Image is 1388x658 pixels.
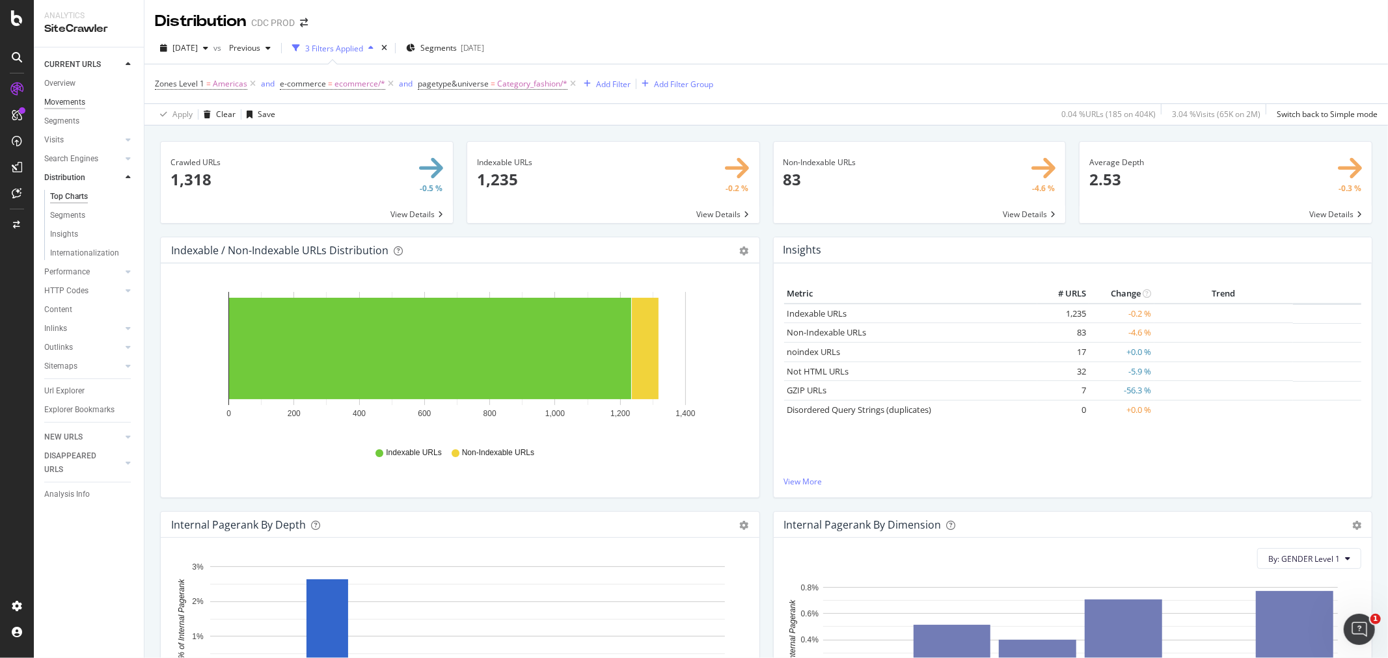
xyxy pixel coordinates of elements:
[305,43,363,54] div: 3 Filters Applied
[1037,323,1089,343] td: 83
[1089,362,1154,381] td: -5.9 %
[213,42,224,53] span: vs
[461,43,484,54] div: [DATE]
[224,42,260,53] span: Previous
[1037,381,1089,401] td: 7
[50,246,135,260] a: Internationalization
[50,228,78,241] div: Insights
[1037,284,1089,304] th: # URLS
[206,78,211,89] span: =
[497,75,567,93] span: Category_fashion/*
[192,632,204,641] text: 1%
[44,58,101,72] div: CURRENT URLS
[155,104,193,125] button: Apply
[1037,342,1089,362] td: 17
[783,241,822,259] h4: Insights
[44,303,135,317] a: Content
[44,152,122,166] a: Search Engines
[216,109,236,120] div: Clear
[784,284,1038,304] th: Metric
[44,360,77,373] div: Sitemaps
[1089,284,1154,304] th: Change
[44,10,133,21] div: Analytics
[213,75,247,93] span: Americas
[787,346,841,358] a: noindex URLs
[636,76,713,92] button: Add Filter Group
[334,75,385,93] span: ecommerce/*
[800,609,819,618] text: 0.6%
[155,78,204,89] span: Zones Level 1
[353,409,366,418] text: 400
[44,403,135,417] a: Explorer Bookmarks
[386,447,441,458] span: Indexable URLs
[50,246,119,260] div: Internationalization
[192,562,204,572] text: 3%
[654,79,713,90] div: Add Filter Group
[44,488,90,501] div: Analysis Info
[740,521,749,530] div: gear
[44,430,83,444] div: NEW URLS
[401,38,489,59] button: Segments[DATE]
[1037,304,1089,323] td: 1,235
[596,79,631,90] div: Add Filter
[44,133,122,147] a: Visits
[171,244,388,257] div: Indexable / Non-Indexable URLs Distribution
[1257,548,1361,569] button: By: GENDER Level 1
[740,246,749,256] div: gear
[1037,400,1089,419] td: 0
[44,403,115,417] div: Explorer Bookmarks
[44,96,135,109] a: Movements
[800,635,819,644] text: 0.4%
[44,341,73,354] div: Outlinks
[50,209,85,222] div: Segments
[300,18,308,27] div: arrow-right-arrow-left
[44,449,110,477] div: DISAPPEARED URLS
[192,598,204,607] text: 2%
[328,78,333,89] span: =
[483,409,497,418] text: 800
[44,114,135,128] a: Segments
[50,190,88,204] div: Top Charts
[44,430,122,444] a: NEW URLS
[1154,284,1293,304] th: Trend
[44,284,122,298] a: HTTP Codes
[1344,614,1375,645] iframe: Intercom live chat
[418,78,489,89] span: pagetype&universe
[50,228,135,241] a: Insights
[171,284,743,435] svg: A chart.
[251,16,295,29] div: CDC PROD
[675,409,695,418] text: 1,400
[155,10,246,33] div: Distribution
[787,384,827,396] a: GZIP URLs
[44,171,122,185] a: Distribution
[224,38,276,59] button: Previous
[44,384,135,398] a: Url Explorer
[1089,304,1154,323] td: -0.2 %
[261,77,275,90] button: and
[379,42,390,55] div: times
[787,365,849,377] a: Not HTML URLs
[44,58,122,72] a: CURRENT URLS
[610,409,630,418] text: 1,200
[787,326,867,338] a: Non-Indexable URLs
[1037,362,1089,381] td: 32
[787,404,932,415] a: Disordered Query Strings (duplicates)
[44,96,85,109] div: Movements
[545,409,565,418] text: 1,000
[1272,104,1378,125] button: Switch back to Simple mode
[280,78,326,89] span: e-commerce
[787,308,847,319] a: Indexable URLs
[1089,323,1154,343] td: -4.6 %
[261,78,275,89] div: and
[44,265,90,279] div: Performance
[418,409,431,418] text: 600
[1089,381,1154,401] td: -56.3 %
[44,341,122,354] a: Outlinks
[44,77,75,90] div: Overview
[288,409,301,418] text: 200
[578,76,631,92] button: Add Filter
[50,190,135,204] a: Top Charts
[44,114,79,128] div: Segments
[172,42,198,53] span: 2025 Sep. 5th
